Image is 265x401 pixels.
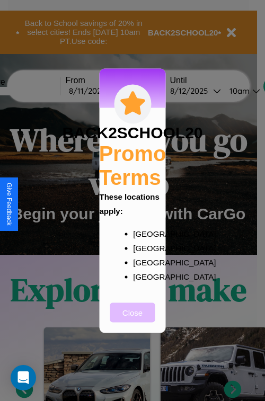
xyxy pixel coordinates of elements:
[110,302,155,322] button: Close
[133,269,153,283] p: [GEOGRAPHIC_DATA]
[5,183,13,226] div: Give Feedback
[99,141,166,189] h2: Promo Terms
[62,123,202,141] h3: BACK2SCHOOL20
[11,365,36,390] div: Open Intercom Messenger
[133,240,153,255] p: [GEOGRAPHIC_DATA]
[100,192,160,215] b: These locations apply:
[133,255,153,269] p: [GEOGRAPHIC_DATA]
[133,226,153,240] p: [GEOGRAPHIC_DATA]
